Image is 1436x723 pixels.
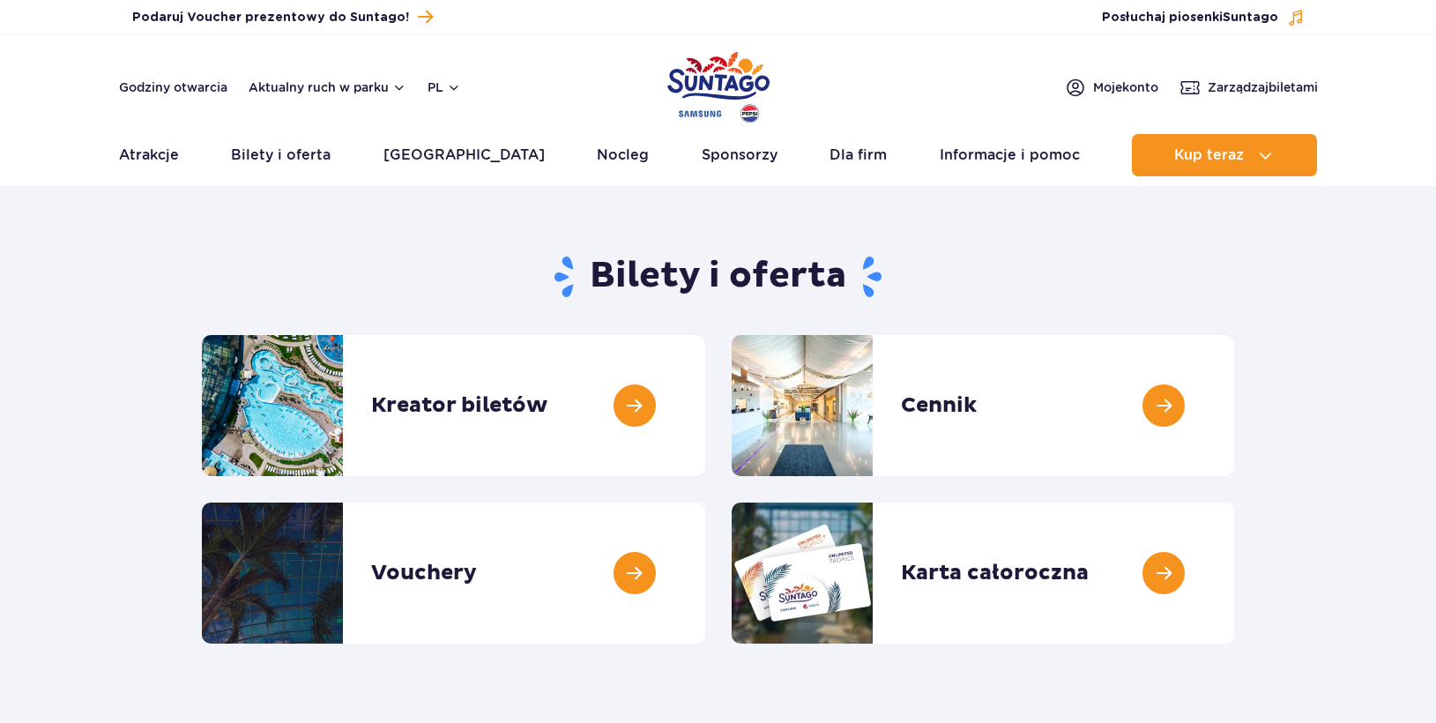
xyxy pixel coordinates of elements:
h1: Bilety i oferta [202,254,1234,300]
a: Godziny otwarcia [119,78,227,96]
a: Mojekonto [1065,77,1158,98]
a: Zarządzajbiletami [1179,77,1318,98]
a: Dla firm [830,134,887,176]
button: Aktualny ruch w parku [249,80,406,94]
span: Suntago [1223,11,1278,24]
span: Podaruj Voucher prezentowy do Suntago! [132,9,409,26]
a: Nocleg [597,134,649,176]
a: Podaruj Voucher prezentowy do Suntago! [132,5,433,29]
button: Posłuchaj piosenkiSuntago [1102,9,1305,26]
a: Atrakcje [119,134,179,176]
a: Sponsorzy [702,134,778,176]
span: Posłuchaj piosenki [1102,9,1278,26]
button: pl [428,78,461,96]
a: Informacje i pomoc [940,134,1080,176]
span: Moje konto [1093,78,1158,96]
a: Bilety i oferta [231,134,331,176]
a: Park of Poland [667,44,770,125]
a: [GEOGRAPHIC_DATA] [383,134,545,176]
button: Kup teraz [1132,134,1317,176]
span: Kup teraz [1174,147,1244,163]
span: Zarządzaj biletami [1208,78,1318,96]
